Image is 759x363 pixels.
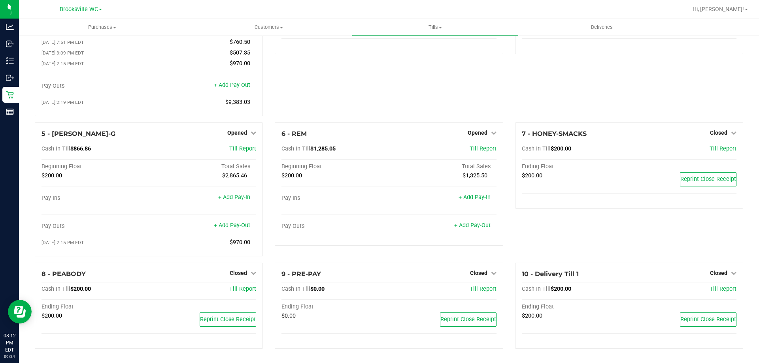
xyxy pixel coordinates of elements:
[281,163,389,170] div: Beginning Float
[19,24,185,31] span: Purchases
[551,145,571,152] span: $200.00
[310,145,336,152] span: $1,285.05
[42,163,149,170] div: Beginning Float
[200,312,256,327] button: Reprint Close Receipt
[4,332,15,354] p: 08:12 PM EDT
[281,145,310,152] span: Cash In Till
[42,50,84,56] span: [DATE] 3:09 PM EDT
[470,286,497,292] a: Till Report
[230,39,250,45] span: $760.50
[281,130,307,137] span: 6 - REM
[281,172,302,179] span: $200.00
[230,49,250,56] span: $507.35
[522,303,629,310] div: Ending Float
[522,286,551,292] span: Cash In Till
[470,145,497,152] a: Till Report
[580,24,623,31] span: Deliveries
[70,145,91,152] span: $866.86
[440,312,497,327] button: Reprint Close Receipt
[185,19,352,36] a: Customers
[6,57,14,65] inline-svg: Inventory
[470,270,487,276] span: Closed
[230,239,250,246] span: $970.00
[42,195,149,202] div: Pay-Ins
[149,163,257,170] div: Total Sales
[680,176,736,182] span: Reprint Close Receipt
[710,286,736,292] a: Till Report
[4,354,15,359] p: 09/24
[680,312,736,327] button: Reprint Close Receipt
[352,19,518,36] a: Tills
[310,286,325,292] span: $0.00
[218,194,250,201] a: + Add Pay-In
[463,172,487,179] span: $1,325.50
[227,130,247,136] span: Opened
[229,145,256,152] a: Till Report
[468,130,487,136] span: Opened
[42,223,149,230] div: Pay-Outs
[60,6,98,13] span: Brooksville WC
[229,286,256,292] a: Till Report
[230,60,250,67] span: $970.00
[440,316,496,323] span: Reprint Close Receipt
[19,19,185,36] a: Purchases
[42,240,84,245] span: [DATE] 2:15 PM EDT
[42,39,84,45] span: [DATE] 7:51 PM EDT
[680,172,736,186] button: Reprint Close Receipt
[522,130,587,137] span: 7 - HONEY-SMACKS
[281,286,310,292] span: Cash In Till
[454,222,491,229] a: + Add Pay-Out
[6,40,14,48] inline-svg: Inbound
[551,286,571,292] span: $200.00
[522,145,551,152] span: Cash In Till
[522,163,629,170] div: Ending Float
[200,316,256,323] span: Reprint Close Receipt
[352,24,518,31] span: Tills
[710,130,727,136] span: Closed
[42,270,86,278] span: 8 - PEABODY
[281,223,389,230] div: Pay-Outs
[230,270,247,276] span: Closed
[186,24,351,31] span: Customers
[281,303,389,310] div: Ending Float
[519,19,685,36] a: Deliveries
[214,82,250,88] a: + Add Pay-Out
[42,145,70,152] span: Cash In Till
[42,286,70,292] span: Cash In Till
[281,270,321,278] span: 9 - PRE-PAY
[42,130,115,137] span: 5 - [PERSON_NAME]-G
[42,172,62,179] span: $200.00
[693,6,744,12] span: Hi, [PERSON_NAME]!
[6,91,14,99] inline-svg: Retail
[42,303,149,310] div: Ending Float
[8,300,32,324] iframe: Resource center
[522,270,579,278] span: 10 - Delivery Till 1
[222,172,247,179] span: $2,865.46
[6,108,14,116] inline-svg: Reports
[225,99,250,105] span: $9,383.03
[70,286,91,292] span: $200.00
[6,23,14,31] inline-svg: Analytics
[710,145,736,152] a: Till Report
[6,74,14,82] inline-svg: Outbound
[214,222,250,229] a: + Add Pay-Out
[680,316,736,323] span: Reprint Close Receipt
[42,83,149,90] div: Pay-Outs
[42,61,84,66] span: [DATE] 2:15 PM EDT
[42,100,84,105] span: [DATE] 2:19 PM EDT
[42,312,62,319] span: $200.00
[389,163,497,170] div: Total Sales
[522,172,542,179] span: $200.00
[710,270,727,276] span: Closed
[522,312,542,319] span: $200.00
[459,194,491,201] a: + Add Pay-In
[281,195,389,202] div: Pay-Ins
[281,312,296,319] span: $0.00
